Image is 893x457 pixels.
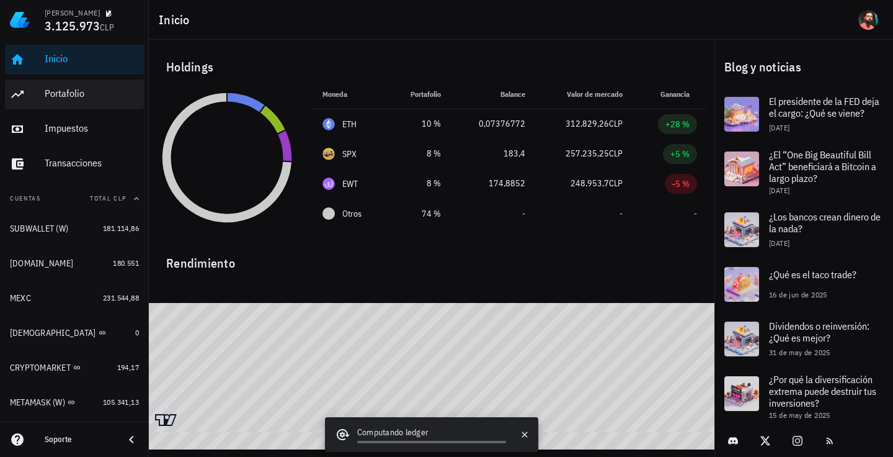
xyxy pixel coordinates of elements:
th: Balance [451,79,535,109]
div: 10 % [397,117,441,130]
span: Otros [342,207,362,220]
div: 0,07376772 [461,117,525,130]
span: Dividendos o reinversión: ¿Qué es mejor? [769,320,869,344]
span: 180.551 [113,258,139,268]
span: 3.125.973 [45,17,100,34]
div: 8 % [397,147,441,160]
span: 181.114,86 [103,224,139,233]
span: 312.829,26 [566,118,609,129]
div: [DOMAIN_NAME] [10,258,73,269]
a: CRYPTOMARKET 194,17 [5,353,144,382]
div: +28 % [665,118,690,130]
div: MEXC [10,293,31,304]
div: Inicio [45,53,139,65]
div: +5 % [670,148,690,160]
span: - [620,208,623,219]
div: [PERSON_NAME] [45,8,100,18]
span: [DATE] [769,123,789,132]
a: METAMASK (W) 105.341,13 [5,387,144,417]
a: Dividendos o reinversión: ¿Qué es mejor? 31 de may de 2025 [714,312,893,366]
div: EWT [342,178,358,190]
a: ¿El “One Big Beautiful Bill Act” beneficiará a Bitcoin a largo plazo? [DATE] [714,142,893,202]
img: LedgiFi [10,10,30,30]
a: MEXC 231.544,88 [5,283,144,313]
div: Blog y noticias [714,47,893,87]
span: 31 de may de 2025 [769,348,830,357]
span: ¿El “One Big Beautiful Bill Act” beneficiará a Bitcoin a largo plazo? [769,148,876,184]
span: CLP [100,22,114,33]
div: Portafolio [45,88,139,99]
span: [DATE] [769,238,789,248]
button: CuentasTotal CLP [5,184,144,214]
th: Portafolio [387,79,451,109]
div: [DEMOGRAPHIC_DATA] [10,328,96,338]
span: - [522,208,525,219]
span: - [694,208,697,219]
div: Computando ledger [357,426,506,441]
span: Ganancia [660,89,697,99]
span: ¿Los bancos crean dinero de la nada? [769,210,881,235]
div: 74 % [397,207,441,220]
a: Impuestos [5,114,144,144]
span: 15 de may de 2025 [769,410,830,420]
a: [DOMAIN_NAME] 180.551 [5,248,144,278]
a: SUBWALLET (W) 181.114,86 [5,214,144,243]
a: ¿Los bancos crean dinero de la nada? [DATE] [714,202,893,257]
th: Moneda [313,79,387,109]
div: 8 % [397,177,441,190]
a: [DEMOGRAPHIC_DATA] 0 [5,318,144,348]
span: CLP [609,118,623,129]
th: Valor de mercado [535,79,633,109]
a: ¿Qué es el taco trade? 16 de jun de 2025 [714,257,893,312]
span: 16 de jun de 2025 [769,290,827,299]
div: ETH-icon [322,118,335,130]
a: Transacciones [5,149,144,179]
div: SPX-icon [322,148,335,160]
span: CLP [609,178,623,189]
a: Inicio [5,45,144,75]
div: SPX [342,148,357,160]
div: CRYPTOMARKET [10,363,71,373]
div: Impuestos [45,122,139,134]
span: 0 [135,328,139,337]
div: 174,8852 [461,177,525,190]
span: [DATE] [769,186,789,195]
div: -5 % [672,178,690,190]
div: Holdings [156,47,707,87]
span: 257.235,25 [566,148,609,159]
div: EWT-icon [322,178,335,190]
span: CLP [609,148,623,159]
span: 105.341,13 [103,397,139,407]
span: 194,17 [117,363,139,372]
a: Charting by TradingView [155,414,177,426]
a: El presidente de la FED deja el cargo: ¿Qué se viene? [DATE] [714,87,893,142]
div: avatar [858,10,878,30]
div: SUBWALLET (W) [10,224,68,234]
div: Soporte [45,435,114,445]
span: 231.544,88 [103,293,139,302]
span: Total CLP [90,194,127,202]
div: Rendimiento [156,243,707,273]
span: El presidente de la FED deja el cargo: ¿Qué se viene? [769,95,879,119]
div: METAMASK (W) [10,397,65,408]
h1: Inicio [159,10,195,30]
div: Transacciones [45,157,139,169]
span: ¿Qué es el taco trade? [769,268,856,281]
span: 248.953,7 [571,178,609,189]
div: ETH [342,118,357,130]
span: ¿Por qué la diversificación extrema puede destruir tus inversiones? [769,373,876,409]
div: 183,4 [461,147,525,160]
a: Portafolio [5,79,144,109]
a: ¿Por qué la diversificación extrema puede destruir tus inversiones? 15 de may de 2025 [714,366,893,427]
